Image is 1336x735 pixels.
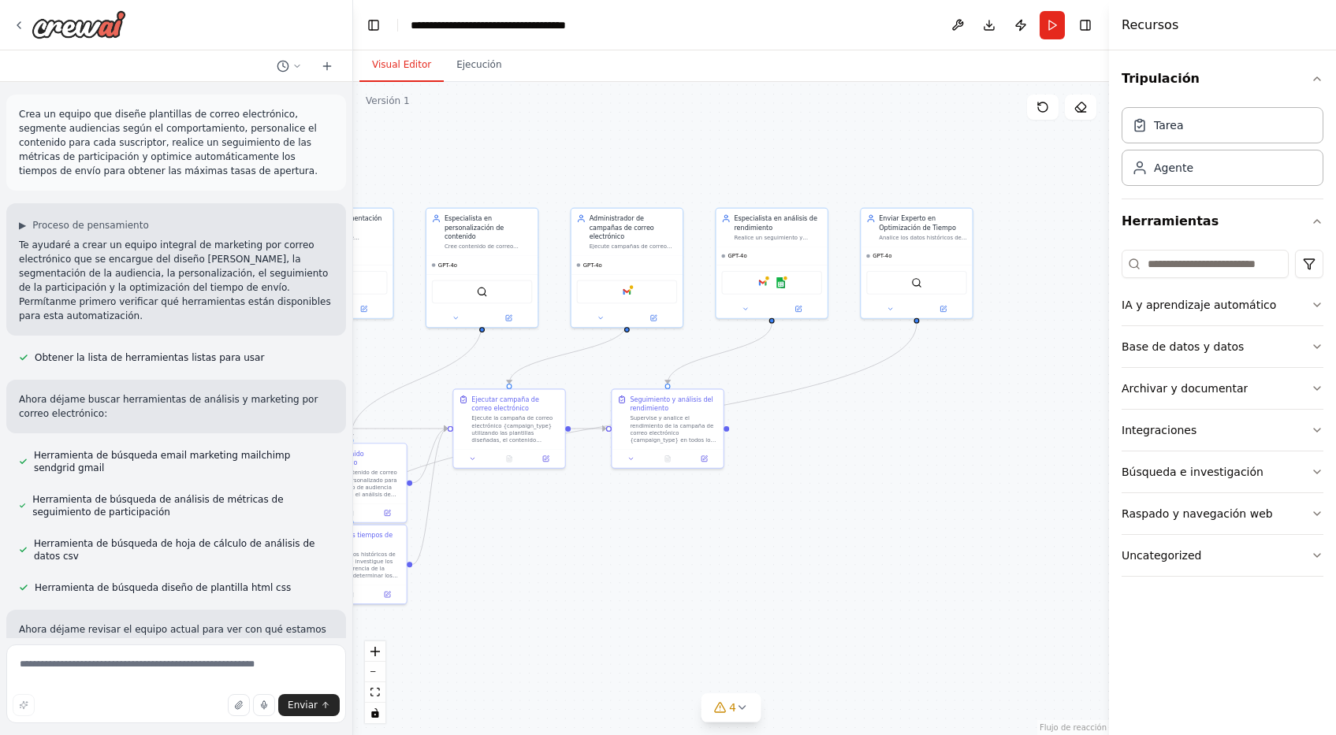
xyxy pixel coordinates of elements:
div: Supervise y analice el rendimiento de la campaña de correo electrónico {campaign_type} en todos l... [630,415,717,444]
button: Switch to previous chat [270,57,308,76]
img: SerperDevTool [477,286,488,297]
span: GPT-4o [583,262,602,269]
button: Ocultar barra lateral izquierda [363,14,385,36]
div: Especialista en análisis de rendimiento [734,214,821,232]
span: Herramienta de búsqueda diseño de plantilla html css [35,581,291,594]
div: Ejecute campañas de correo electrónico utilizando las plantillas diseñadas y el contenido persona... [590,243,677,250]
div: Base de datos y datos [1122,339,1244,355]
img: Google Gmail [621,286,632,297]
div: Integraciones [1122,422,1196,438]
img: SerperDevTool [911,277,922,288]
button: Alejar [365,662,385,682]
div: Optimizar los tiempos de envío [313,531,400,549]
button: Tripulación [1122,57,1323,101]
span: Herramienta de búsqueda de análisis de métricas de seguimiento de participación [32,493,333,518]
g: Edge de 1338cdea-9d18-443d-b807-332f5f590326 a a5c69b4e-3dcc-4a92-bc2f-9988d1aa2d46 [663,323,776,384]
span: ▶ [19,219,26,232]
div: Administrador de campañas de correo electrónicoEjecute campañas de correo electrónico utilizando ... [571,208,684,329]
div: Crear contenido personalizado [313,449,400,467]
button: No output available [649,453,687,464]
span: Herramienta de búsqueda de hoja de cálculo de análisis de datos csv [34,537,333,562]
div: IA y aprendizaje automático [1122,297,1276,313]
div: Seguimiento y análisis del rendimiento [630,395,717,413]
div: Archivar y documentar [1122,380,1248,396]
span: GPT-4o [873,252,891,259]
div: Ejecutar campaña de correo electrónico [471,395,559,413]
div: Controles de React Flow [365,641,385,723]
p: Crea un equipo que diseñe plantillas de correo electrónico, segmente audiencias según el comporta... [19,107,333,178]
h4: Recursos [1122,16,1178,35]
div: Desarrolle contenido de correo electrónico personalizado para cada segmento de audiencia identifi... [313,470,400,499]
div: Administrador de campañas de correo electrónico [590,214,677,241]
span: Herramienta de búsqueda email marketing mailchimp sendgrid gmail [34,449,333,474]
button: Uncategorized [1122,535,1323,576]
g: Edge de 2e406c67-c5a3-46dc-8048-ac49bdddd358 a a5c69b4e-3dcc-4a92-bc2f-9988d1aa2d46 [571,424,606,432]
div: Tarea [1154,117,1183,133]
div: Uncategorized [1122,548,1201,563]
div: Analice los datos históricos de participación y los patrones de comportamiento de los suscriptore... [879,234,966,241]
button: Enviar [278,694,340,716]
button: Start a new chat [314,57,340,76]
div: Especialista en personalización de contenidoCree contenido de correo electrónico personalizado pa... [426,208,539,329]
span: Obtener la lista de herramientas listas para usar [35,351,264,364]
button: Open in side panel [689,453,720,464]
button: Ocultar barra lateral derecha [1074,14,1096,36]
button: acercar [365,641,385,662]
span: Proceso de pensamiento [32,219,149,232]
div: Especialista en personalización de contenido [445,214,532,241]
div: Analiza los datos de comportamiento de los suscriptores de {data_source} y crea segmentos de audi... [300,234,387,241]
div: Herramientas [1122,243,1323,589]
g: Edge de 1eedba9a-a1ca-41d9-9274-2ad05ad12983 a cfd990e6-2649-44ef-bc0b-e7fe18a77249 [346,323,486,438]
div: Búsqueda e investigación [1122,464,1263,480]
button: Open in side panel [772,303,824,314]
p: Ahora déjame buscar herramientas de análisis y marketing por correo electrónico: [19,392,333,421]
div: Analista de segmentación de audiencia [300,214,387,232]
div: Analice los datos históricos de participación e investigue los puntos de referencia de la industr... [313,551,400,580]
div: Realice un seguimiento y analice las métricas de rendimiento de las campañas de correo electrónic... [734,234,821,241]
button: Open in side panel [372,507,403,518]
img: Hojas de cálculo de Google [776,277,787,288]
button: Improve this prompt [13,694,35,716]
button: Herramientas [1122,199,1323,243]
button: No output available [490,453,529,464]
button: Open in side panel [530,453,561,464]
div: Especialista en análisis de rendimientoRealice un seguimiento y analice las métricas de rendimien... [715,208,828,319]
button: Open in side panel [483,313,534,324]
img: Logotipo [32,10,126,39]
div: Enviar Experto en Optimización de TiempoAnalice los datos históricos de participación y los patro... [860,208,973,319]
button: Búsqueda e investigación [1122,451,1323,492]
button: Archivar y documentar [1122,368,1323,409]
g: Borde de 2b138d45-d92a-428b-afd2-026d64aa2886 a 2e406c67-c5a3-46dc-8048-ac49bdddd358 [504,323,631,384]
button: Raspado y navegación web [1122,493,1323,534]
div: Ejecute la campaña de correo electrónico {campaign_type} utilizando las plantillas diseñadas, el ... [471,415,559,444]
a: Atribución de React Flow [1040,723,1107,732]
div: Enviar Experto en Optimización de Tiempo [879,214,966,232]
button: Click to speak your automation idea [253,694,275,716]
div: Raspado y navegación web [1122,506,1273,522]
button: Open in side panel [917,303,969,314]
button: alternar interactividad [365,703,385,723]
div: Crear contenido personalizadoDesarrolle contenido de correo electrónico personalizado para cada s... [294,443,407,523]
button: Base de datos y datos [1122,326,1323,367]
font: Herramientas [1122,212,1219,231]
button: Open in side panel [338,303,389,314]
div: Seguimiento y análisis del rendimientoSupervise y analice el rendimiento de la campaña de correo ... [611,388,724,469]
button: Open in side panel [628,313,679,324]
div: Ejecutar campaña de correo electrónicoEjecute la campaña de correo electrónico {campaign_type} ut... [452,388,566,469]
g: Borde de 775d0dee-0138-44e9-821f-45d8315e5953 a d9095acc-c6d2-473c-8da2-4b0596b603b2 [346,323,921,519]
span: 4 [729,700,736,715]
img: Google Gmail [757,277,768,288]
button: Ejecución [444,49,514,82]
span: Enviar [288,699,318,711]
button: Upload files [228,694,250,716]
nav: pan rallado [411,17,566,33]
p: Te ayudaré a crear un equipo integral de marketing por correo electrónico que se encargue del dis... [19,238,333,323]
div: Optimizar los tiempos de envíoAnalice los datos históricos de participación e investigue los punt... [294,525,407,605]
span: GPT-4o [728,252,746,259]
div: Cree contenido de correo electrónico personalizado para diferentes segmentos de audiencia identif... [445,243,532,250]
font: Tripulación [1122,69,1200,88]
div: Agente [1154,160,1193,176]
g: Borde de d9095acc-c6d2-473c-8da2-4b0596b603b2 a 2e406c67-c5a3-46dc-8048-ac49bdddd358 [412,424,448,569]
span: GPT-4o [438,262,457,269]
div: Analista de segmentación de audienciaAnaliza los datos de comportamiento de los suscriptores de {... [281,208,394,319]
